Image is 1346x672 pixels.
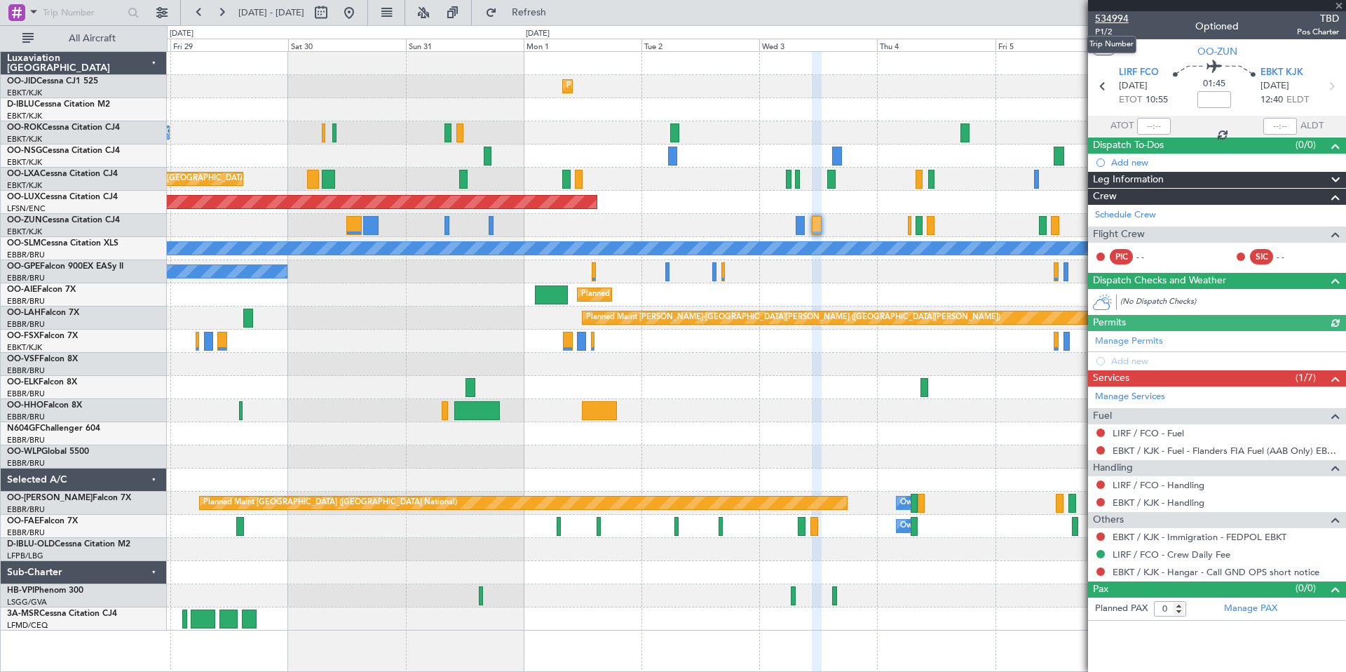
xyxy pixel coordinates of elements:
[1113,497,1204,509] a: EBKT / KJK - Handling
[238,6,304,19] span: [DATE] - [DATE]
[1146,93,1168,107] span: 10:55
[900,516,995,537] div: Owner Melsbroek Air Base
[7,147,120,155] a: OO-NSGCessna Citation CJ4
[7,412,45,422] a: EBBR/BRU
[1224,602,1277,616] a: Manage PAX
[170,39,288,51] div: Fri 29
[7,365,45,376] a: EBBR/BRU
[1297,11,1339,26] span: TBD
[1296,137,1316,152] span: (0/0)
[7,123,120,132] a: OO-ROKCessna Citation CJ4
[36,34,148,43] span: All Aircraft
[7,262,40,271] span: OO-GPE
[1093,137,1164,154] span: Dispatch To-Dos
[7,77,98,86] a: OO-JIDCessna CJ1 525
[7,540,55,549] span: D-IBLU-OLD
[1113,479,1204,491] a: LIRF / FCO - Handling
[1093,408,1112,424] span: Fuel
[7,517,39,525] span: OO-FAE
[7,157,42,168] a: EBKT/KJK
[43,2,123,23] input: Trip Number
[7,239,41,248] span: OO-SLM
[586,307,1000,328] div: Planned Maint [PERSON_NAME]-[GEOGRAPHIC_DATA][PERSON_NAME] ([GEOGRAPHIC_DATA][PERSON_NAME])
[1296,581,1316,596] span: (0/0)
[7,597,47,607] a: LSGG/GVA
[1087,36,1136,53] div: Trip Number
[7,123,42,132] span: OO-ROK
[7,170,118,178] a: OO-LXACessna Citation CJ4
[7,620,48,631] a: LFMD/CEQ
[7,273,45,283] a: EBBR/BRU
[1111,156,1339,168] div: Add new
[641,39,759,51] div: Tue 2
[7,586,83,595] a: HB-VPIPhenom 300
[1113,445,1339,457] a: EBKT / KJK - Fuel - Flanders FIA Fuel (AAB Only) EBKT / KJK
[479,1,563,24] button: Refresh
[7,378,39,387] span: OO-ELK
[7,551,43,561] a: LFPB/LBG
[203,492,457,513] div: Planned Maint [GEOGRAPHIC_DATA] ([GEOGRAPHIC_DATA] National)
[7,100,110,109] a: D-IBLUCessna Citation M2
[7,111,42,121] a: EBKT/KJK
[1110,249,1133,264] div: PIC
[526,28,550,40] div: [DATE]
[877,39,995,51] div: Thu 4
[1195,19,1239,34] div: Optioned
[7,586,34,595] span: HB-VPI
[1095,390,1165,404] a: Manage Services
[170,28,193,40] div: [DATE]
[7,309,79,317] a: OO-LAHFalcon 7X
[1119,66,1159,80] span: LIRF FCO
[1113,566,1319,578] a: EBKT / KJK - Hangar - Call GND OPS short notice
[566,76,730,97] div: Planned Maint Kortrijk-[GEOGRAPHIC_DATA]
[7,494,93,502] span: OO-[PERSON_NAME]
[1113,531,1286,543] a: EBKT / KJK - Immigration - FEDPOL EBKT
[1277,250,1308,263] div: - -
[7,309,41,317] span: OO-LAH
[995,39,1113,51] div: Fri 5
[759,39,877,51] div: Wed 3
[1113,427,1184,439] a: LIRF / FCO - Fuel
[7,216,120,224] a: OO-ZUNCessna Citation CJ4
[1093,512,1124,528] span: Others
[1093,273,1226,289] span: Dispatch Checks and Weather
[7,332,78,340] a: OO-FSXFalcon 7X
[1286,93,1309,107] span: ELDT
[7,448,89,456] a: OO-WLPGlobal 5500
[7,448,41,456] span: OO-WLP
[7,285,76,294] a: OO-AIEFalcon 7X
[1119,79,1148,93] span: [DATE]
[7,100,34,109] span: D-IBLU
[7,88,42,98] a: EBKT/KJK
[7,401,82,410] a: OO-HHOFalcon 8X
[1119,93,1142,107] span: ETOT
[1296,370,1316,385] span: (1/7)
[524,39,641,51] div: Mon 1
[7,203,46,214] a: LFSN/ENC
[7,517,78,525] a: OO-FAEFalcon 7X
[7,527,45,538] a: EBBR/BRU
[7,239,118,248] a: OO-SLMCessna Citation XLS
[7,494,131,502] a: OO-[PERSON_NAME]Falcon 7X
[7,504,45,515] a: EBBR/BRU
[406,39,524,51] div: Sun 31
[7,342,42,353] a: EBKT/KJK
[7,355,78,363] a: OO-VSFFalcon 8X
[1260,66,1303,80] span: EBKT KJK
[1300,119,1324,133] span: ALDT
[7,134,42,145] a: EBKT/KJK
[1113,549,1230,560] a: LIRF / FCO - Crew Daily Fee
[7,77,36,86] span: OO-JID
[7,319,45,330] a: EBBR/BRU
[1093,172,1164,188] span: Leg Information
[7,401,43,410] span: OO-HHO
[7,610,39,618] span: 3A-MSR
[288,39,406,51] div: Sat 30
[1136,250,1168,263] div: - -
[1260,93,1283,107] span: 12:40
[7,332,39,340] span: OO-FSX
[1110,119,1134,133] span: ATOT
[7,435,45,445] a: EBBR/BRU
[7,170,40,178] span: OO-LXA
[7,378,77,387] a: OO-ELKFalcon 8X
